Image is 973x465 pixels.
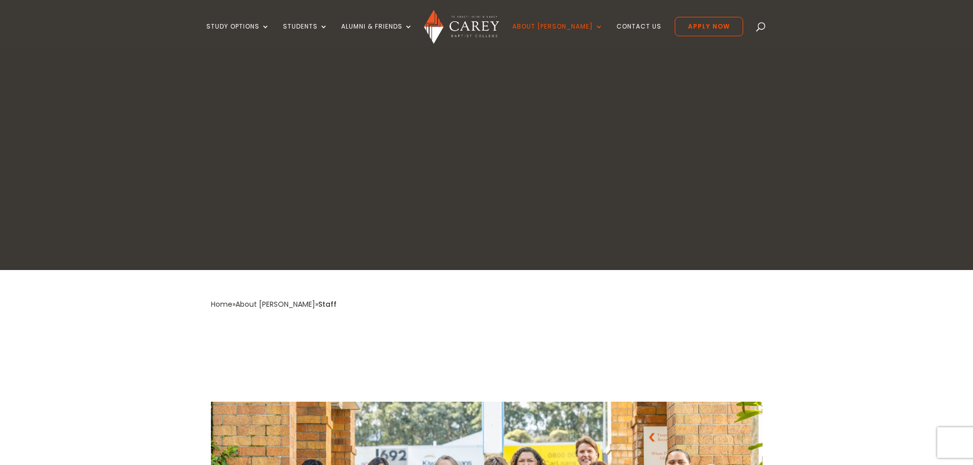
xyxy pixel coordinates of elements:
[235,299,315,309] a: About [PERSON_NAME]
[206,23,270,47] a: Study Options
[675,17,743,36] a: Apply Now
[424,10,499,44] img: Carey Baptist College
[318,299,337,309] span: Staff
[211,299,232,309] a: Home
[211,299,337,309] span: » »
[512,23,603,47] a: About [PERSON_NAME]
[616,23,661,47] a: Contact Us
[283,23,328,47] a: Students
[341,23,413,47] a: Alumni & Friends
